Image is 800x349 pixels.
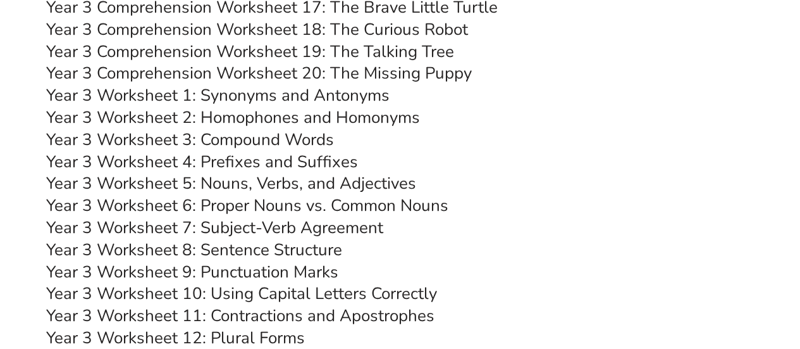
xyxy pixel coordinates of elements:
[46,217,383,239] a: Year 3 Worksheet 7: Subject-Verb Agreement
[46,194,448,217] a: Year 3 Worksheet 6: Proper Nouns vs. Common Nouns
[46,327,305,349] a: Year 3 Worksheet 12: Plural Forms
[46,172,416,194] a: Year 3 Worksheet 5: Nouns, Verbs, and Adjectives
[46,305,434,327] a: Year 3 Worksheet 11: Contractions and Apostrophes
[46,282,437,305] a: Year 3 Worksheet 10: Using Capital Letters Correctly
[46,84,390,106] a: Year 3 Worksheet 1: Synonyms and Antonyms
[589,206,800,349] div: 채팅 위젯
[46,129,334,151] a: Year 3 Worksheet 3: Compound Words
[46,261,338,283] a: Year 3 Worksheet 9: Punctuation Marks
[46,239,342,261] a: Year 3 Worksheet 8: Sentence Structure
[589,206,800,349] iframe: Chat Widget
[46,62,472,84] a: Year 3 Comprehension Worksheet 20: The Missing Puppy
[46,151,358,173] a: Year 3 Worksheet 4: Prefixes and Suffixes
[46,41,454,63] a: Year 3 Comprehension Worksheet 19: The Talking Tree
[46,106,420,129] a: Year 3 Worksheet 2: Homophones and Homonyms
[46,18,468,41] a: Year 3 Comprehension Worksheet 18: The Curious Robot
